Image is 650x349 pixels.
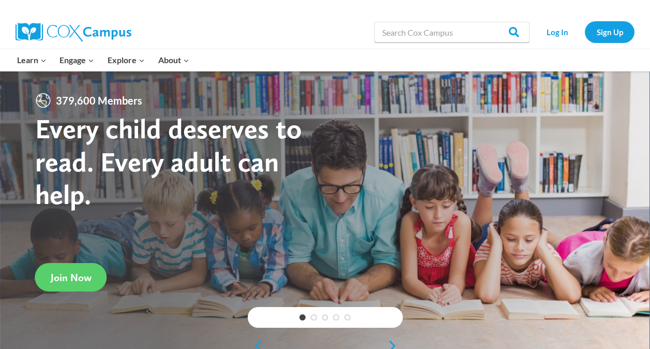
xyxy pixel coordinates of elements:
[333,314,339,321] a: 4
[51,271,92,284] span: Join Now
[10,49,195,71] nav: Primary Navigation
[52,92,146,109] span: 379,600 Members
[35,263,107,292] a: Join Now
[59,53,94,67] span: Engage
[535,21,634,42] nav: Secondary Navigation
[17,53,47,67] span: Learn
[299,314,306,321] a: 1
[374,22,530,42] input: Search Cox Campus
[322,314,328,321] a: 3
[344,314,351,321] a: 5
[16,23,131,41] img: Cox Campus
[108,53,145,67] span: Explore
[535,21,580,42] a: Log In
[158,53,189,67] span: About
[585,21,634,42] a: Sign Up
[35,112,302,211] strong: Every child deserves to read. Every adult can help.
[311,314,317,321] a: 2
